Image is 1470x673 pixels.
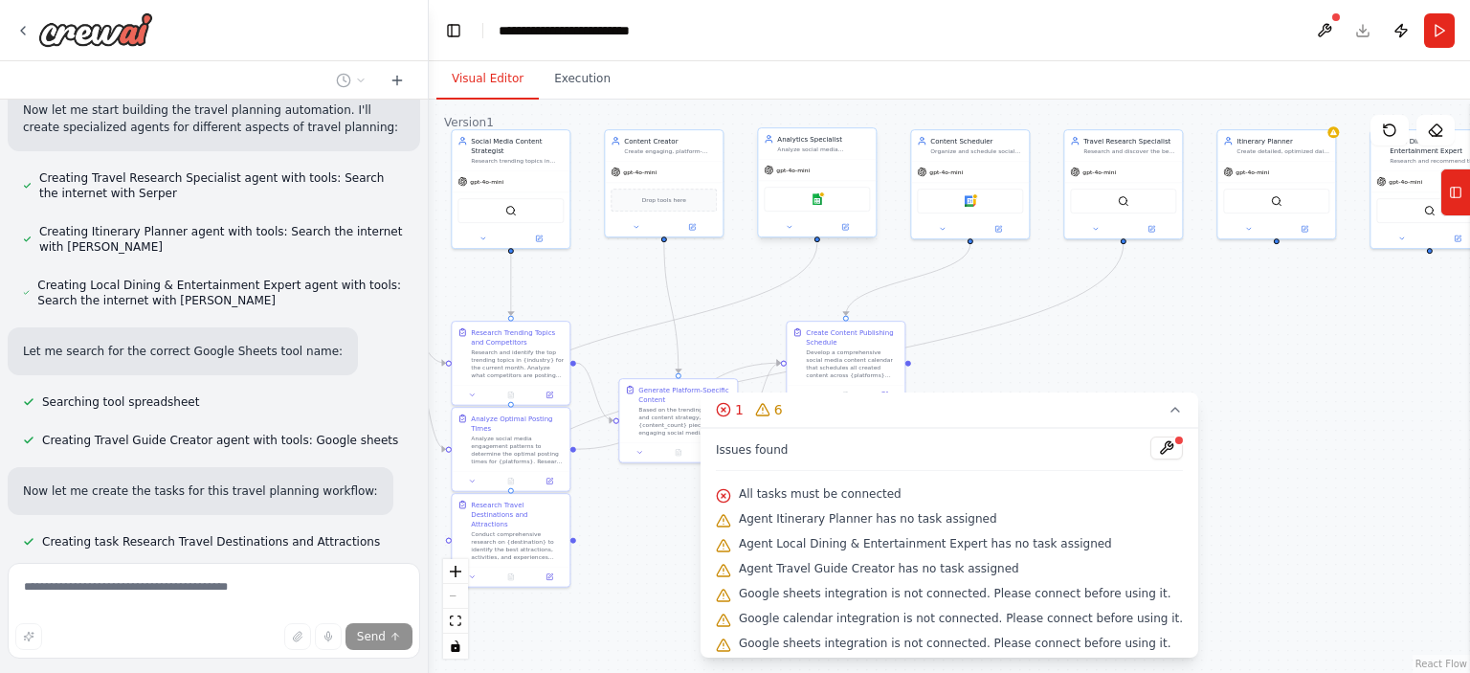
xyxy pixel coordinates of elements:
[471,157,564,165] div: Research trending topics in {industry}, analyze competitor content, and generate comprehensive so...
[451,407,570,492] div: Analyze Optimal Posting TimesAnalyze social media engagement patterns to determine the optimal po...
[576,358,781,454] g: Edge from 33292731-3fea-46c7-a404-2eb3c6764275 to 93aad57a-12df-431a-bbe5-7e81b3433590
[1236,136,1329,146] div: Itinerary Planner
[776,167,810,174] span: gpt-4o-mini
[533,476,566,487] button: Open in side panel
[777,146,870,153] div: Analyze social media performance metrics, identify optimal posting times, and provide data-driven...
[471,136,564,155] div: Social Media Content Strategist
[1118,195,1129,207] img: SerperDevTool
[512,233,567,244] button: Open in side panel
[328,69,374,92] button: Switch to previous chat
[658,447,699,459] button: No output available
[716,442,789,458] span: Issues found
[826,390,866,401] button: No output available
[659,241,683,372] g: Edge from 920a68e1-1c15-469d-8c4a-f31ffa28776a to ec056bff-0fa3-4650-8f00-50899f9ca474
[443,634,468,659] button: toggle interactivity
[357,629,386,644] span: Send
[38,12,153,47] img: Logo
[739,561,1019,576] span: Agent Travel Guide Creator has no task assigned
[623,168,657,176] span: gpt-4o-mini
[929,168,963,176] span: gpt-4o-mini
[451,493,570,588] div: Research Travel Destinations and AttractionsConduct comprehensive research on {destination} to id...
[491,390,531,401] button: No output available
[505,205,517,216] img: SerperDevTool
[499,21,692,40] nav: breadcrumb
[23,343,343,360] p: Let me search for the correct Google Sheets tool name:
[576,358,613,425] g: Edge from 6fc040a0-9795-4406-9fa5-7a00ce4cd3c7 to ec056bff-0fa3-4650-8f00-50899f9ca474
[757,129,877,239] div: Analytics SpecialistAnalyze social media performance metrics, identify optimal posting times, and...
[471,500,564,528] div: Research Travel Destinations and Attractions
[910,129,1030,239] div: Content SchedulerOrganize and schedule social media content across {platforms} based on optimal t...
[1389,178,1422,186] span: gpt-4o-mini
[443,559,468,584] button: zoom in
[812,193,823,205] img: Google sheets
[539,59,626,100] button: Execution
[506,243,822,401] g: Edge from 2ff7c537-2cde-4beb-983e-67e6b1c3caa1 to 33292731-3fea-46c7-a404-2eb3c6764275
[440,17,467,44] button: Hide left sidebar
[471,435,564,465] div: Analyze social media engagement patterns to determine the optimal posting times for {platforms}. ...
[491,476,531,487] button: No output available
[42,534,380,550] span: Creating task Research Travel Destinations and Attractions
[405,328,446,369] g: Edge from triggers to 6fc040a0-9795-4406-9fa5-7a00ce4cd3c7
[1083,147,1176,155] div: Research and discover the best family-friendly destinations, attractions, and activities in {dest...
[818,221,873,233] button: Open in side panel
[315,623,342,650] button: Click to speak your automation idea
[451,321,570,406] div: Research Trending Topics and CompetitorsResearch and identify the top trending topics in {industr...
[618,378,738,463] div: Generate Platform-Specific ContentBased on the trending topics and content strategy, create {cont...
[42,394,199,410] span: Searching tool spreadsheet
[868,390,901,401] button: Open in side panel
[470,178,503,186] span: gpt-4o-mini
[444,115,494,130] div: Version 1
[471,327,564,347] div: Research Trending Topics and Competitors
[1083,136,1176,146] div: Travel Research Specialist
[638,385,731,404] div: Generate Platform-Specific Content
[451,129,570,249] div: Social Media Content StrategistResearch trending topics in {industry}, analyze competitor content...
[739,636,1171,651] span: Google sheets integration is not connected. Please connect before using it.
[841,243,975,315] g: Edge from 80bee29c-15ce-4859-a72e-837a4339f29f to 93aad57a-12df-431a-bbe5-7e81b3433590
[1236,168,1269,176] span: gpt-4o-mini
[471,348,564,379] div: Research and identify the top trending topics in {industry} for the current month. Analyze what c...
[735,400,744,419] span: 1
[533,572,566,583] button: Open in side panel
[806,327,899,347] div: Create Content Publishing Schedule
[971,223,1026,235] button: Open in side panel
[37,278,405,308] span: Creating Local Dining & Entertainment Expert agent with tools: Search the internet with [PERSON_N...
[471,530,564,561] div: Conduct comprehensive research on {destination} to identify the best attractions, activities, and...
[42,433,398,448] span: Creating Travel Guide Creator agent with tools: Google sheets
[39,170,405,201] span: Creating Travel Research Specialist agent with tools: Search the internet with Serper
[471,414,564,433] div: Analyze Optimal Posting Times
[382,69,412,92] button: Start a new chat
[624,147,717,155] div: Create engaging, platform-specific social media content including captions, hashtags, and content...
[39,224,405,255] span: Creating Itinerary Planner agent with tools: Search the internet with [PERSON_NAME]
[1424,205,1436,216] img: SerperDevTool
[739,611,1183,626] span: Google calendar integration is not connected. Please connect before using it.
[436,59,539,100] button: Visual Editor
[533,390,566,401] button: Open in side panel
[1125,223,1179,235] button: Open in side panel
[930,147,1023,155] div: Organize and schedule social media content across {platforms} based on optimal timing recommendat...
[665,221,720,233] button: Open in side panel
[774,400,783,419] span: 6
[443,559,468,659] div: React Flow controls
[642,195,686,205] span: Drop tools here
[806,348,899,379] div: Develop a comprehensive social media content calendar that schedules all created content across {...
[739,586,1171,601] span: Google sheets integration is not connected. Please connect before using it.
[930,136,1023,146] div: Content Scheduler
[1271,195,1282,207] img: SerperDevTool
[506,253,516,315] g: Edge from d2109186-747d-4242-ad98-78b26a0f0dfc to 6fc040a0-9795-4406-9fa5-7a00ce4cd3c7
[345,623,412,650] button: Send
[1236,147,1329,155] div: Create detailed, optimized daily itineraries for {destination} that maximize time efficiency, min...
[739,536,1112,551] span: Agent Local Dining & Entertainment Expert has no task assigned
[739,511,997,527] span: Agent Itinerary Planner has no task assigned
[23,482,378,500] p: Now let me create the tasks for this travel planning workflow:
[284,623,311,650] button: Upload files
[1216,129,1336,239] div: Itinerary PlannerCreate detailed, optimized daily itineraries for {destination} that maximize tim...
[443,609,468,634] button: fit view
[786,321,905,406] div: Create Content Publishing ScheduleDevelop a comprehensive social media content calendar that sche...
[1415,659,1467,669] a: React Flow attribution
[506,243,1128,487] g: Edge from 4dbc7c2d-c289-4424-a9b0-767738be486a to 5a11cbc4-c83c-454c-8a29-e7b1c2d23166
[701,393,1198,428] button: 16
[405,328,446,455] g: Edge from triggers to 33292731-3fea-46c7-a404-2eb3c6764275
[604,129,724,237] div: Content CreatorCreate engaging, platform-specific social media content including captions, hashta...
[491,572,531,583] button: No output available
[777,134,870,144] div: Analytics Specialist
